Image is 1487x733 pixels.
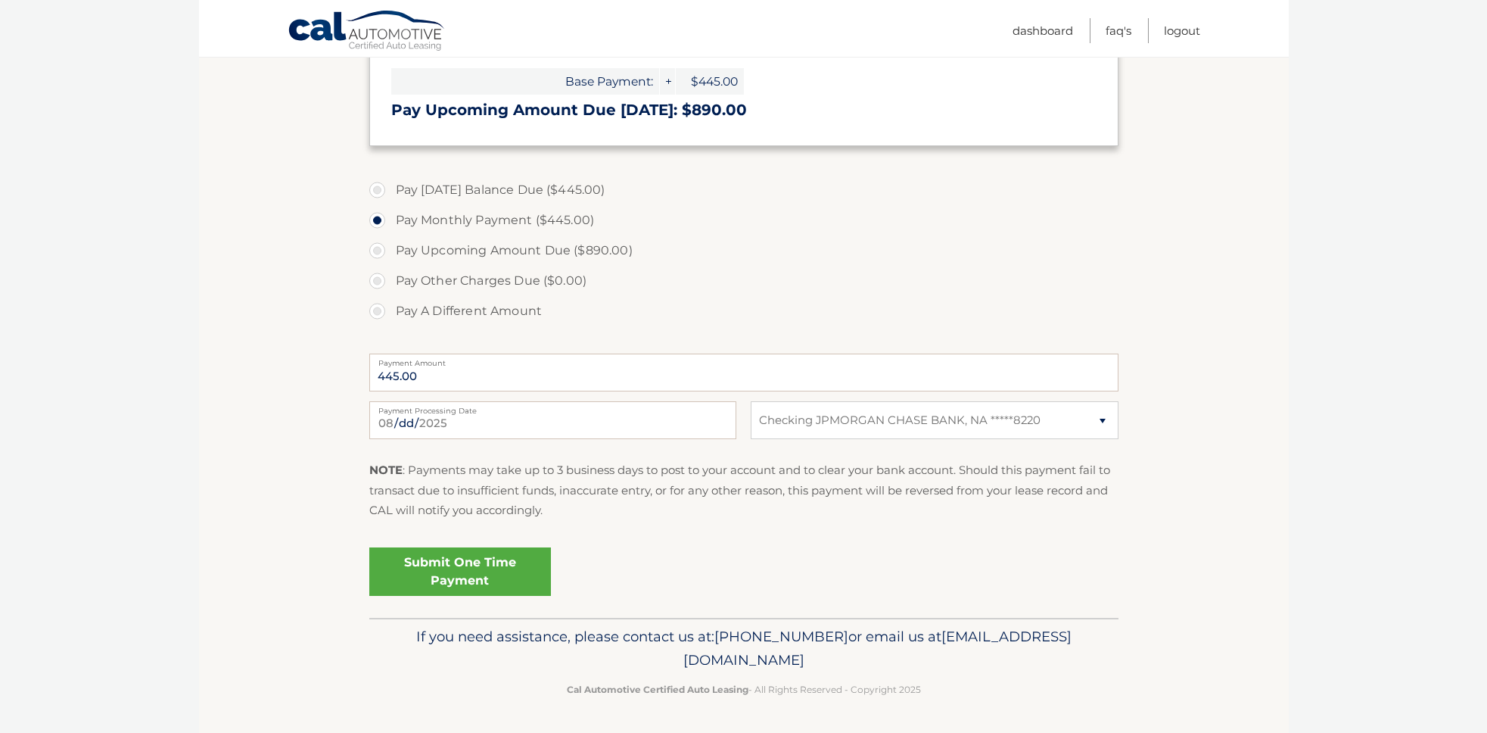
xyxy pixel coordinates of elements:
p: - All Rights Reserved - Copyright 2025 [379,682,1109,697]
a: Submit One Time Payment [369,547,551,596]
span: $445.00 [676,68,744,95]
a: FAQ's [1106,18,1131,43]
label: Pay Other Charges Due ($0.00) [369,266,1118,296]
input: Payment Date [369,401,736,439]
span: [PHONE_NUMBER] [714,628,848,645]
a: Logout [1164,18,1200,43]
strong: Cal Automotive Certified Auto Leasing [567,684,748,695]
p: If you need assistance, please contact us at: or email us at [379,625,1109,673]
span: Base Payment: [391,68,659,95]
label: Pay Monthly Payment ($445.00) [369,205,1118,235]
p: : Payments may take up to 3 business days to post to your account and to clear your bank account.... [369,460,1118,520]
span: + [660,68,675,95]
input: Payment Amount [369,354,1118,391]
label: Payment Amount [369,354,1118,366]
label: Pay [DATE] Balance Due ($445.00) [369,175,1118,205]
a: Dashboard [1013,18,1073,43]
label: Pay Upcoming Amount Due ($890.00) [369,235,1118,266]
h3: Pay Upcoming Amount Due [DATE]: $890.00 [391,101,1097,120]
label: Payment Processing Date [369,401,736,413]
label: Pay A Different Amount [369,296,1118,326]
strong: NOTE [369,463,403,477]
a: Cal Automotive [288,10,446,54]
